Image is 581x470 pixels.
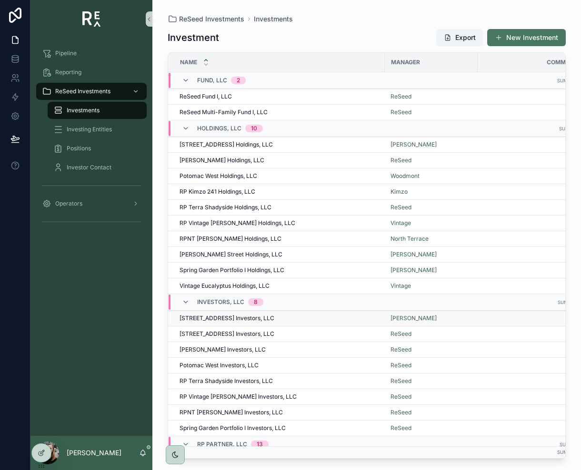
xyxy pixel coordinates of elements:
span: [PERSON_NAME] Holdings, LLC [180,157,264,164]
a: ReSeed [391,204,411,211]
a: Vintage [391,282,411,290]
a: North Terrace [391,235,429,243]
a: RP Kimzo 241 Holdings, LLC [180,188,379,196]
button: New Investment [487,29,566,46]
span: RP Terra Shadyside Holdings, LLC [180,204,271,211]
a: North Terrace [391,235,472,243]
small: Sum [559,126,570,131]
a: ReSeed [391,377,472,385]
a: ReSeed [391,93,472,100]
span: ReSeed [391,108,411,116]
a: [PERSON_NAME] [391,141,472,148]
a: ReSeed [391,157,411,164]
span: ReSeed [391,377,411,385]
span: Vintage Eucalyptus Holdings, LLC [180,282,270,290]
a: ReSeed [391,346,472,353]
a: RP Vintage [PERSON_NAME] Holdings, LLC [180,219,379,227]
a: ReSeed [391,362,472,369]
a: ReSeed [391,409,472,416]
span: Holdings, LLC [197,125,241,132]
span: Potomac West Holdings, LLC [180,172,257,180]
a: RPNT [PERSON_NAME] Investors, LLC [180,409,379,416]
span: [PERSON_NAME] [391,141,437,148]
span: RP Terra Shadyside Investors, LLC [180,377,273,385]
span: [STREET_ADDRESS] Holdings, LLC [180,141,273,148]
small: Sum [560,442,570,447]
span: ReSeed [391,424,411,432]
span: Investments [67,107,100,114]
span: ReSeed Fund I, LLC [180,93,232,100]
a: Investments [48,102,147,119]
a: Vintage [391,219,411,227]
span: [STREET_ADDRESS] Investors, LLC [180,330,274,338]
span: Fund, LLC [197,77,227,84]
span: ReSeed Investments [55,88,110,95]
a: [PERSON_NAME] [391,314,437,322]
a: ReSeed Fund I, LLC [180,93,379,100]
a: Spring Garden Portfolio I Holdings, LLC [180,266,379,274]
a: [PERSON_NAME] [391,251,437,258]
small: Sum [557,78,568,83]
span: RPNT [PERSON_NAME] Holdings, LLC [180,235,281,243]
a: ReSeed [391,346,411,353]
span: RP Partner, LLC [197,441,247,448]
div: scrollable content [30,38,152,242]
span: [STREET_ADDRESS] Investors, LLC [180,314,274,322]
a: RP Vintage [PERSON_NAME] Investors, LLC [180,393,379,401]
a: [PERSON_NAME] Holdings, LLC [180,157,379,164]
span: Investing Entities [67,126,112,133]
small: Sum [557,450,568,455]
span: [PERSON_NAME] Street Holdings, LLC [180,251,282,258]
a: Potomac West Holdings, LLC [180,172,379,180]
a: Positions [48,140,147,157]
a: ReSeed [391,362,411,369]
span: RP Kimzo 241 Holdings, LLC [180,188,255,196]
span: RPNT [PERSON_NAME] Investors, LLC [180,409,283,416]
a: ReSeed Multi-Family Fund I, LLC [180,108,379,116]
a: Potomac West Investors, LLC [180,362,379,369]
a: [STREET_ADDRESS] Investors, LLC [180,330,379,338]
a: ReSeed Investments [36,83,147,100]
span: ReSeed [391,393,411,401]
button: Export [436,29,483,46]
a: Vintage [391,219,472,227]
div: 2 [237,77,240,84]
span: Name [180,59,197,66]
span: Pipeline [55,49,77,57]
span: Reporting [55,69,81,76]
a: Investments [254,14,293,24]
span: Investors, LLC [197,298,244,306]
a: Kimzo [391,188,472,196]
div: 10 [251,125,257,132]
span: Kimzo [391,188,408,196]
div: 13 [257,441,263,448]
a: ReSeed Investments [168,14,244,24]
a: Pipeline [36,45,147,62]
span: Positions [67,145,91,152]
a: Spring Garden Portfolio I Investors, LLC [180,424,379,432]
a: ReSeed [391,330,411,338]
a: ReSeed [391,93,411,100]
span: RP Vintage [PERSON_NAME] Holdings, LLC [180,219,295,227]
a: ReSeed [391,108,472,116]
div: 8 [254,298,258,306]
a: [PERSON_NAME] [391,266,472,274]
a: [PERSON_NAME] [391,251,472,258]
span: Investor Contact [67,164,111,171]
span: Spring Garden Portfolio I Holdings, LLC [180,266,284,274]
a: [PERSON_NAME] [391,266,437,274]
a: ReSeed [391,409,411,416]
h1: Investment [168,31,219,44]
a: [PERSON_NAME] Street Holdings, LLC [180,251,379,258]
a: Operators [36,195,147,212]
